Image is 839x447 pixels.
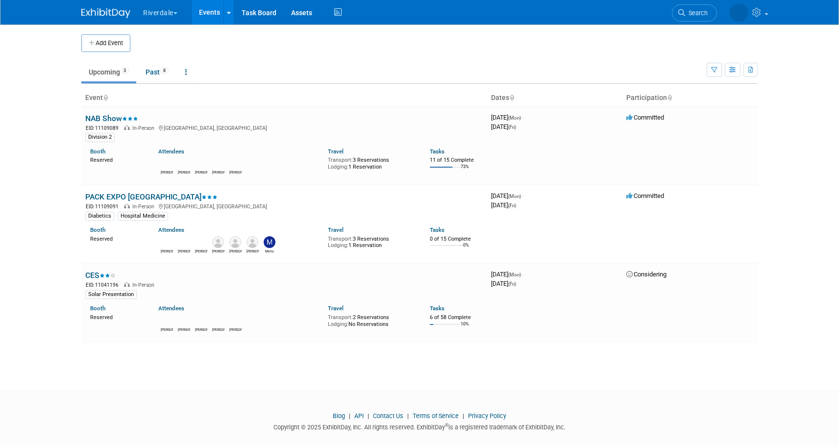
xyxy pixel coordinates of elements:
[212,315,224,326] img: Mason Test Account
[195,236,207,248] img: Mason Test Account
[487,90,622,106] th: Dates
[85,290,137,299] div: Solar Presentation
[508,194,521,199] span: (Mon)
[90,226,105,233] a: Booth
[461,164,469,177] td: 73%
[138,63,176,81] a: Past8
[328,314,353,321] span: Transport:
[81,8,130,18] img: ExhibitDay
[229,157,241,169] img: Richard Talbot
[430,226,444,233] a: Tasks
[626,192,664,199] span: Committed
[491,192,524,199] span: [DATE]
[85,114,138,123] a: NAB Show
[461,322,469,335] td: 10%
[430,157,483,164] div: 11 of 15 Complete
[491,280,516,287] span: [DATE]
[333,412,345,420] a: Blog
[85,202,483,210] div: [GEOGRAPHIC_DATA], [GEOGRAPHIC_DATA]
[413,412,459,420] a: Terms of Service
[491,201,516,209] span: [DATE]
[508,115,521,121] span: (Mon)
[229,169,242,175] div: Richard Talbot
[328,148,344,155] a: Travel
[229,236,241,248] img: Joe Smith
[229,248,242,254] div: Joe Smith
[328,242,348,248] span: Lodging:
[229,326,242,332] div: Richard Talbot
[85,133,115,142] div: Division 2
[178,157,190,169] img: Luke Baker
[626,114,664,121] span: Committed
[195,248,207,254] div: Mason Test Account
[622,90,758,106] th: Participation
[328,312,415,327] div: 2 Reservations No Reservations
[86,282,123,288] span: EID: 11041196
[178,315,190,326] img: Luke Baker
[195,326,207,332] div: Martha Smith
[195,169,207,175] div: Martha Smith
[491,114,524,121] span: [DATE]
[508,124,516,130] span: (Fri)
[178,169,190,175] div: Luke Baker
[118,212,168,221] div: Hospital Medicine
[430,314,483,321] div: 6 of 58 Complete
[161,157,173,169] img: John doe
[460,412,467,420] span: |
[90,312,144,321] div: Reserved
[212,157,224,169] img: Mason Test Account
[508,281,516,287] span: (Fri)
[328,305,344,312] a: Travel
[672,4,717,22] a: Search
[685,9,708,17] span: Search
[522,271,524,278] span: -
[212,326,224,332] div: Mason Test Account
[508,203,516,208] span: (Fri)
[328,321,348,327] span: Lodging:
[730,3,748,22] img: Mason Test Account
[247,248,259,254] div: Jim Coleman
[328,164,348,170] span: Lodging:
[264,236,275,248] img: Mimo Misom
[667,94,672,101] a: Sort by Participation Type
[229,315,241,326] img: Richard Talbot
[90,155,144,164] div: Reserved
[85,124,483,132] div: [GEOGRAPHIC_DATA], [GEOGRAPHIC_DATA]
[161,248,173,254] div: Richard Talbot
[328,226,344,233] a: Travel
[81,90,487,106] th: Event
[491,123,516,130] span: [DATE]
[132,125,157,131] span: In-Person
[328,155,415,170] div: 3 Reservations 1 Reservation
[85,271,116,280] a: CES
[522,114,524,121] span: -
[160,67,169,74] span: 8
[124,203,130,208] img: In-Person Event
[212,169,224,175] div: Mason Test Account
[81,34,130,52] button: Add Event
[132,203,157,210] span: In-Person
[430,148,444,155] a: Tasks
[328,236,353,242] span: Transport:
[158,148,184,155] a: Attendees
[178,326,190,332] div: Luke Baker
[132,282,157,288] span: In-Person
[430,236,483,243] div: 0 of 15 Complete
[158,305,184,312] a: Attendees
[178,236,190,248] img: Martha Smith
[430,305,444,312] a: Tasks
[491,271,524,278] span: [DATE]
[328,157,353,163] span: Transport:
[90,305,105,312] a: Booth
[445,422,448,428] sup: ®
[509,94,514,101] a: Sort by Start Date
[508,272,521,277] span: (Mon)
[124,282,130,287] img: In-Person Event
[522,192,524,199] span: -
[85,212,114,221] div: Diabetics
[161,236,173,248] img: Richard Talbot
[468,412,506,420] a: Privacy Policy
[90,148,105,155] a: Booth
[86,204,123,209] span: EID: 11109091
[247,236,258,248] img: Jim Coleman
